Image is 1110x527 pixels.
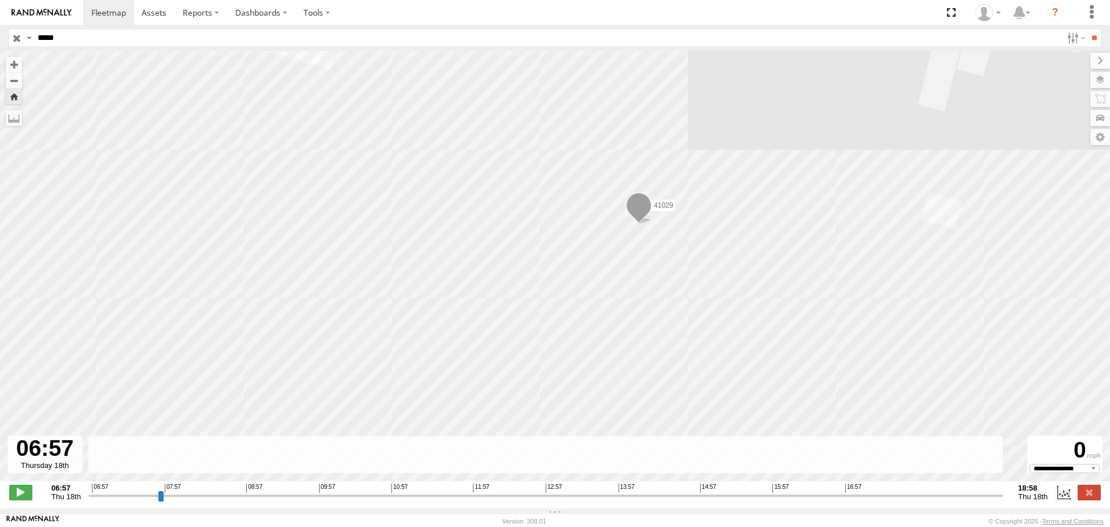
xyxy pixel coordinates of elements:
div: Caseta Laredo TX [971,4,1005,21]
span: 15:57 [772,484,789,493]
label: Search Query [24,30,34,46]
span: 10:57 [391,484,408,493]
span: 07:57 [165,484,181,493]
span: 09:57 [319,484,335,493]
span: Thu 18th Sep 2025 [1018,492,1048,501]
i: ? [1046,3,1064,22]
strong: 06:57 [51,484,81,492]
span: 16:57 [845,484,861,493]
label: Search Filter Options [1063,30,1087,46]
span: 08:57 [246,484,262,493]
label: Play/Stop [9,485,32,500]
span: Thu 18th Sep 2025 [51,492,81,501]
button: Zoom Home [6,89,22,104]
span: 11:57 [473,484,489,493]
a: Visit our Website [6,515,60,527]
span: 13:57 [619,484,635,493]
label: Close [1078,485,1101,500]
img: rand-logo.svg [12,9,72,17]
a: Terms and Conditions [1042,518,1104,525]
label: Map Settings [1090,129,1110,145]
span: 12:57 [546,484,562,493]
div: 0 [1029,437,1101,464]
strong: 18:58 [1018,484,1048,492]
span: 06:57 [92,484,108,493]
button: Zoom out [6,72,22,89]
span: 41029 [654,201,673,209]
button: Zoom in [6,57,22,72]
label: Measure [6,110,22,126]
div: Version: 308.01 [502,518,546,525]
span: 14:57 [700,484,716,493]
div: © Copyright 2025 - [989,518,1104,525]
